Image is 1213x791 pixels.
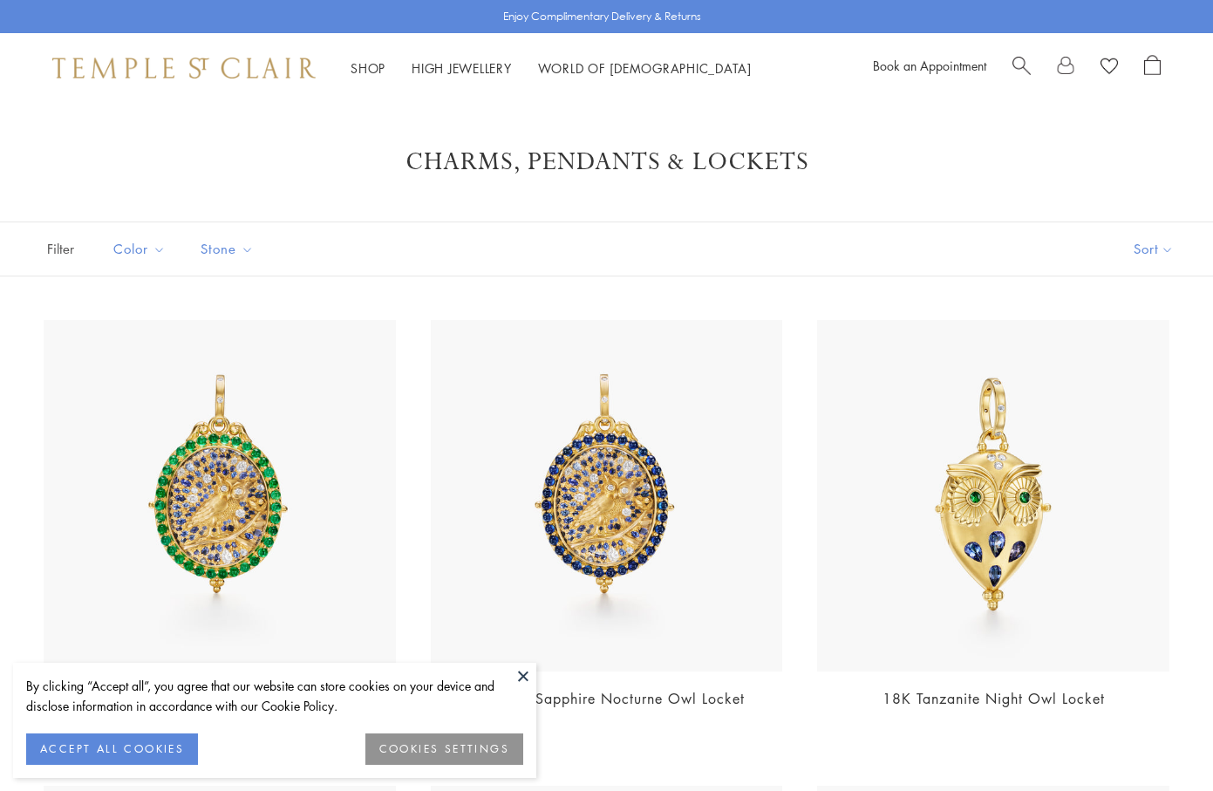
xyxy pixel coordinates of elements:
[100,229,179,269] button: Color
[1101,55,1118,81] a: View Wishlist
[365,733,523,765] button: COOKIES SETTINGS
[467,689,745,708] a: 18K Blue Sapphire Nocturne Owl Locket
[26,676,523,716] div: By clicking “Accept all”, you agree that our website can store cookies on your device and disclos...
[873,57,986,74] a: Book an Appointment
[70,147,1143,178] h1: Charms, Pendants & Lockets
[538,59,752,77] a: World of [DEMOGRAPHIC_DATA]World of [DEMOGRAPHIC_DATA]
[412,59,512,77] a: High JewelleryHigh Jewellery
[105,238,179,260] span: Color
[503,8,701,25] p: Enjoy Complimentary Delivery & Returns
[1012,55,1031,81] a: Search
[192,238,267,260] span: Stone
[1094,222,1213,276] button: Show sort by
[44,320,396,672] img: 18K Emerald Nocturne Owl Locket
[882,689,1105,708] a: 18K Tanzanite Night Owl Locket
[351,59,385,77] a: ShopShop
[817,320,1169,672] img: 18K Tanzanite Night Owl Locket
[431,320,783,672] img: 18K Blue Sapphire Nocturne Owl Locket
[351,58,752,79] nav: Main navigation
[26,733,198,765] button: ACCEPT ALL COOKIES
[1144,55,1161,81] a: Open Shopping Bag
[187,229,267,269] button: Stone
[52,58,316,78] img: Temple St. Clair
